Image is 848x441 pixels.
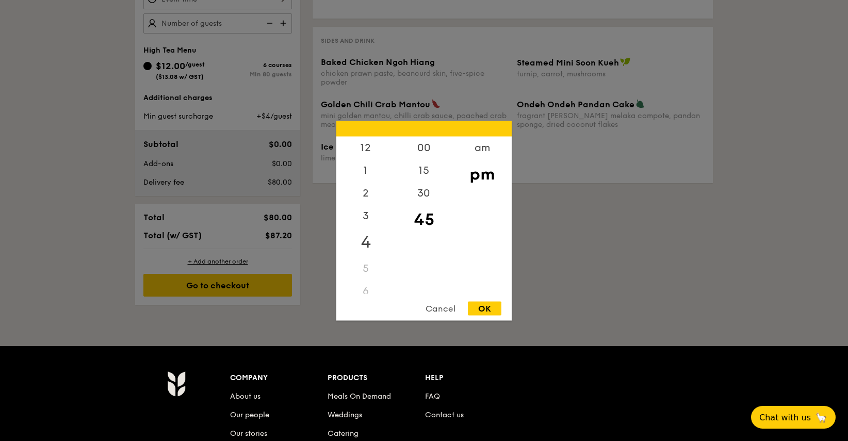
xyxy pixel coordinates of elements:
div: 2 [336,182,395,204]
div: 00 [395,136,453,159]
a: Contact us [425,411,464,419]
div: 5 [336,257,395,280]
span: 🦙 [815,412,827,423]
a: Our stories [230,429,267,438]
div: am [453,136,511,159]
a: Meals On Demand [328,392,391,401]
a: About us [230,392,260,401]
div: Company [230,371,328,385]
a: FAQ [425,392,440,401]
div: Help [425,371,523,385]
div: 30 [395,182,453,204]
a: Our people [230,411,269,419]
button: Chat with us🦙 [751,406,836,429]
img: AYc88T3wAAAABJRU5ErkJggg== [167,371,185,397]
div: 15 [395,159,453,182]
div: Products [328,371,425,385]
span: Chat with us [759,413,811,422]
div: 3 [336,204,395,227]
div: OK [468,301,501,315]
div: 6 [336,280,395,302]
div: Cancel [415,301,466,315]
div: 4 [336,227,395,257]
div: pm [453,159,511,189]
a: Weddings [328,411,362,419]
div: 12 [336,136,395,159]
div: 1 [336,159,395,182]
div: 45 [395,204,453,234]
a: Catering [328,429,358,438]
